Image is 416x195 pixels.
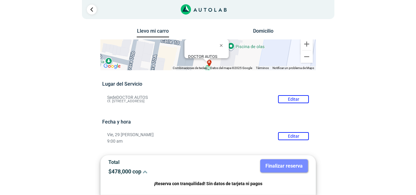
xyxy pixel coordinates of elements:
[173,66,207,70] button: Combinaciones de teclas
[278,132,309,140] button: Editar
[108,168,204,175] p: $ 478,000 cop
[108,159,204,165] p: Total
[102,62,122,70] img: Google
[107,132,309,137] p: Vie, 29 [PERSON_NAME]
[256,66,269,70] a: Términos (se abre en una nueva pestaña)
[102,81,314,87] h5: Lugar del Servicio
[107,139,309,144] p: 9:00 am
[273,66,314,70] a: Notificar un problema de Maps
[137,28,169,38] button: Llevo mi carro
[181,6,227,12] a: Link al sitio de autolab
[260,159,308,173] button: Finalizar reserva
[215,38,230,53] button: Cerrar
[210,66,252,70] span: Datos del mapa ©2025 Google
[301,38,313,50] button: Ampliar
[87,5,97,14] a: Ir al paso anterior
[108,180,308,187] p: ¡Reserva con tranquilidad! Sin datos de tarjeta ni pagos
[102,119,314,125] h5: Fecha y hora
[301,51,313,63] button: Reducir
[188,54,217,59] b: DOCTOR AUTOS
[188,54,229,63] div: Cl. [STREET_ADDRESS]
[247,28,279,37] button: Domicilio
[208,60,210,65] span: a
[102,62,122,70] a: Abre esta zona en Google Maps (se abre en una nueva ventana)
